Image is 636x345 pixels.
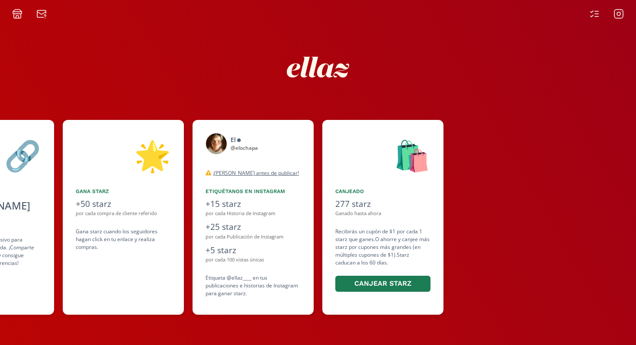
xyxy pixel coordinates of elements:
div: +25 starz [206,221,301,233]
div: +5 starz [206,244,301,257]
div: El☻ [231,135,258,144]
div: Canjeado [335,187,430,195]
img: nKmKAABZpYV7 [279,28,357,106]
div: Gana starz cuando los seguidores hagan click en tu enlace y realiza compras . [76,228,171,251]
div: Etiqueta @ellaz____ en tus publicaciones e historias de Instagram para ganar starz. [206,274,301,297]
div: Gana starz [76,187,171,195]
div: 🌟 [76,133,171,177]
div: por cada compra de cliente referido [76,210,171,217]
div: por cada Historia de Instagram [206,210,301,217]
div: Etiquétanos en Instagram [206,187,301,195]
div: por cada Publicación de Instagram [206,233,301,241]
div: 277 starz [335,198,430,210]
div: +50 starz [76,198,171,210]
u: ¡[PERSON_NAME] antes de publicar! [213,169,299,177]
img: 474078401_961768818707126_2550382748028374380_n.jpg [206,133,227,155]
div: por cada 100 vistas únicas [206,256,301,264]
div: @ elochapa [231,144,258,152]
div: Recibirás un cupón de $1 por cada 1 starz que ganes. O ahorre y canjee más starz por cupones más ... [335,228,430,293]
div: Ganado hasta ahora [335,210,430,217]
div: 🛍️ [335,133,430,177]
button: Canjear starz [335,276,430,292]
div: +15 starz [206,198,301,210]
